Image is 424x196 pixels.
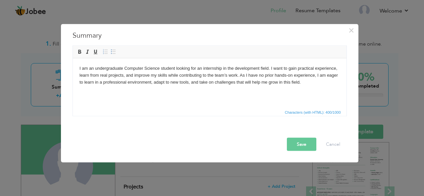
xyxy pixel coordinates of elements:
[73,58,346,108] iframe: Rich Text Editor, summaryEditor
[102,48,109,55] a: Insert/Remove Numbered List
[284,109,342,115] span: Characters (with HTML): 400/1000
[84,48,91,55] a: Italic
[287,137,316,151] button: Save
[284,109,343,115] div: Statistics
[346,25,357,35] button: Close
[110,48,117,55] a: Insert/Remove Bulleted List
[319,137,347,151] button: Cancel
[73,30,347,40] h3: Summary
[76,48,83,55] a: Bold
[348,24,354,36] span: ×
[92,48,99,55] a: Underline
